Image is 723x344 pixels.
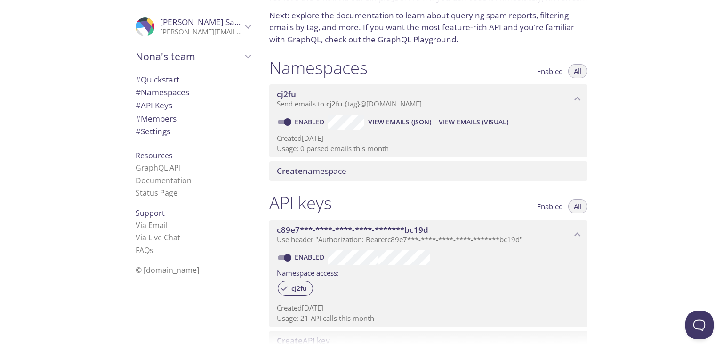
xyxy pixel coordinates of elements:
[136,208,165,218] span: Support
[136,100,141,111] span: #
[277,303,580,313] p: Created [DATE]
[364,115,435,130] button: View Emails (JSON)
[277,133,580,143] p: Created [DATE]
[136,232,180,243] a: Via Live Chat
[293,117,328,126] a: Enabled
[136,245,153,255] a: FAQ
[136,265,199,275] span: © [DOMAIN_NAME]
[269,192,332,213] h1: API keys
[160,16,257,27] span: [PERSON_NAME] Salvedia
[368,116,431,128] span: View Emails (JSON)
[128,73,258,86] div: Quickstart
[685,311,714,339] iframe: Help Scout Beacon - Open
[136,113,177,124] span: Members
[277,99,422,108] span: Send emails to . {tag} @[DOMAIN_NAME]
[128,125,258,138] div: Team Settings
[277,144,580,154] p: Usage: 0 parsed emails this month
[277,165,346,176] span: namespace
[277,165,303,176] span: Create
[136,87,189,98] span: Namespaces
[136,100,172,111] span: API Keys
[128,11,258,42] div: Nona Salvedia
[568,199,587,213] button: All
[136,74,141,85] span: #
[269,161,587,181] div: Create namespace
[136,220,168,230] a: Via Email
[277,313,580,323] p: Usage: 21 API calls this month
[136,188,177,198] a: Status Page
[128,44,258,69] div: Nona's team
[277,89,296,99] span: cj2fu
[269,84,587,114] div: cj2fu namespace
[531,199,569,213] button: Enabled
[269,57,368,78] h1: Namespaces
[136,50,242,63] span: Nona's team
[136,74,179,85] span: Quickstart
[150,245,153,255] span: s
[531,64,569,78] button: Enabled
[439,116,508,128] span: View Emails (Visual)
[269,9,587,46] p: Next: explore the to learn about querying spam reports, filtering emails by tag, and more. If you...
[378,34,456,45] a: GraphQL Playground
[326,99,343,108] span: cj2fu
[160,27,242,37] p: [PERSON_NAME][EMAIL_ADDRESS][DOMAIN_NAME]
[336,10,394,21] a: documentation
[278,281,313,296] div: cj2fu
[136,163,181,173] a: GraphQL API
[128,86,258,99] div: Namespaces
[136,126,170,137] span: Settings
[293,253,328,262] a: Enabled
[128,112,258,125] div: Members
[277,265,339,279] label: Namespace access:
[136,87,141,98] span: #
[136,126,141,137] span: #
[435,115,512,130] button: View Emails (Visual)
[568,64,587,78] button: All
[286,284,313,293] span: cj2fu
[136,175,192,186] a: Documentation
[136,113,141,124] span: #
[136,150,173,161] span: Resources
[128,99,258,112] div: API Keys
